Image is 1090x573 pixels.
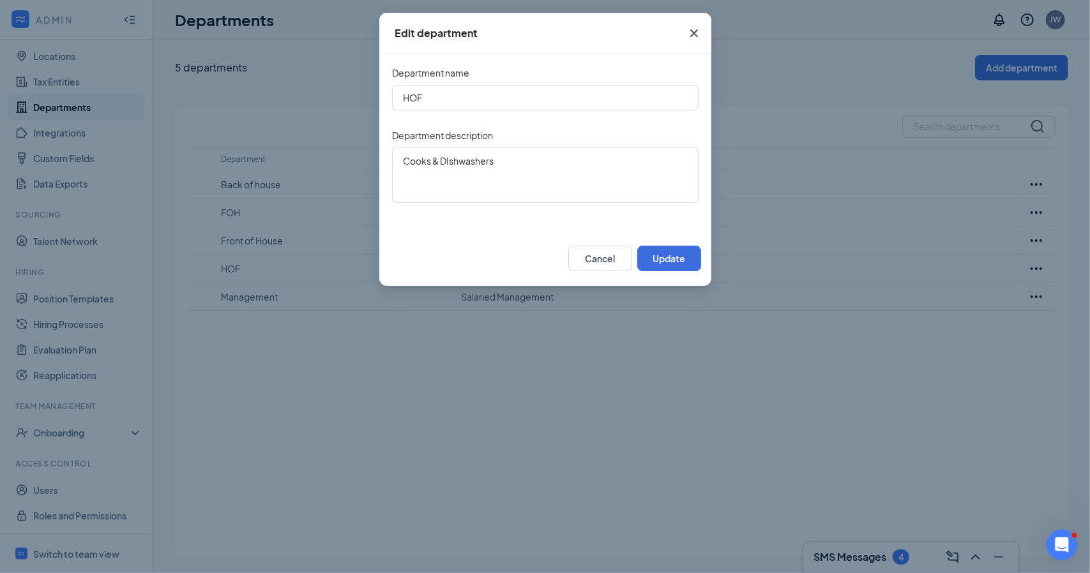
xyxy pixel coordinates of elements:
svg: Cross [686,26,702,41]
button: Cancel [568,246,632,271]
textarea: Cooks & DIshwashers [392,147,699,202]
span: Department name [392,66,469,79]
div: Edit department [395,26,478,40]
span: Department description [392,129,493,142]
button: Update [637,246,701,271]
iframe: Intercom live chat [1047,530,1077,560]
button: Close [677,13,711,54]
